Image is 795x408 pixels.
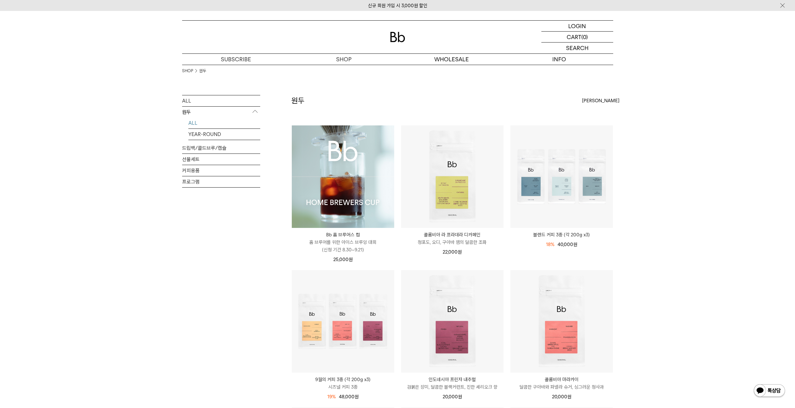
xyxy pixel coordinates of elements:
[541,21,613,32] a: LOGIN
[401,231,504,246] a: 콜롬비아 라 프라데라 디카페인 청포도, 오디, 구아바 잼의 달콤한 조화
[398,54,505,65] p: WHOLESALE
[292,383,394,391] p: 시즈널 커피 3종
[291,95,305,106] h2: 원두
[327,393,336,400] div: 19%
[182,176,260,187] a: 프로그램
[510,376,613,391] a: 콜롬비아 마라카이 달콤한 구아바와 파넬라 슈거, 싱그러운 청사과
[458,249,462,255] span: 원
[558,242,577,247] span: 40,000
[199,68,206,74] a: 원두
[581,32,588,42] p: (0)
[510,125,613,228] img: 블렌드 커피 3종 (각 200g x3)
[292,376,394,391] a: 9월의 커피 3종 (각 200g x3) 시즈널 커피 3종
[510,270,613,373] img: 콜롬비아 마라카이
[458,394,462,400] span: 원
[182,68,193,74] a: SHOP
[401,270,504,373] img: 인도네시아 프린자 내추럴
[401,125,504,228] img: 콜롬비아 라 프라데라 디카페인
[568,21,586,31] p: LOGIN
[188,140,260,151] a: SEASONAL
[401,383,504,391] p: 검붉은 장미, 달콤한 블랙커런트, 진한 셰리오크 향
[292,376,394,383] p: 9월의 커피 3종 (각 200g x3)
[510,376,613,383] p: 콜롬비아 마라카이
[292,125,394,228] a: Bb 홈 브루어스 컵
[401,231,504,239] p: 콜롬비아 라 프라데라 디카페인
[546,241,554,248] div: 18%
[349,257,353,262] span: 원
[182,143,260,154] a: 드립백/콜드브루/캡슐
[582,97,619,104] span: [PERSON_NAME]
[182,165,260,176] a: 커피용품
[753,384,786,399] img: 카카오톡 채널 1:1 채팅 버튼
[541,32,613,43] a: CART (0)
[567,32,581,42] p: CART
[401,239,504,246] p: 청포도, 오디, 구아바 잼의 달콤한 조화
[290,54,398,65] a: SHOP
[443,394,462,400] span: 20,000
[443,249,462,255] span: 22,000
[333,257,353,262] span: 25,000
[292,231,394,254] a: Bb 홈 브루어스 컵 홈 브루어를 위한 아이스 브루잉 대회(신청 기간 8.30~9.21)
[510,231,613,239] a: 블렌드 커피 3종 (각 200g x3)
[401,376,504,383] p: 인도네시아 프린자 내추럴
[292,231,394,239] p: Bb 홈 브루어스 컵
[292,239,394,254] p: 홈 브루어를 위한 아이스 브루잉 대회 (신청 기간 8.30~9.21)
[182,95,260,106] a: ALL
[552,394,571,400] span: 20,000
[390,32,405,42] img: 로고
[566,43,589,53] p: SEARCH
[182,54,290,65] a: SUBSCRIBE
[292,125,394,228] img: 1000001223_add2_021.jpg
[182,107,260,118] p: 원두
[292,270,394,373] img: 9월의 커피 3종 (각 200g x3)
[368,3,427,8] a: 신규 회원 가입 시 3,000원 할인
[355,394,359,400] span: 원
[567,394,571,400] span: 원
[339,394,359,400] span: 48,000
[188,129,260,140] a: YEAR-ROUND
[182,154,260,165] a: 선물세트
[505,54,613,65] p: INFO
[510,383,613,391] p: 달콤한 구아바와 파넬라 슈거, 싱그러운 청사과
[573,242,577,247] span: 원
[188,118,260,128] a: ALL
[401,376,504,391] a: 인도네시아 프린자 내추럴 검붉은 장미, 달콤한 블랙커런트, 진한 셰리오크 향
